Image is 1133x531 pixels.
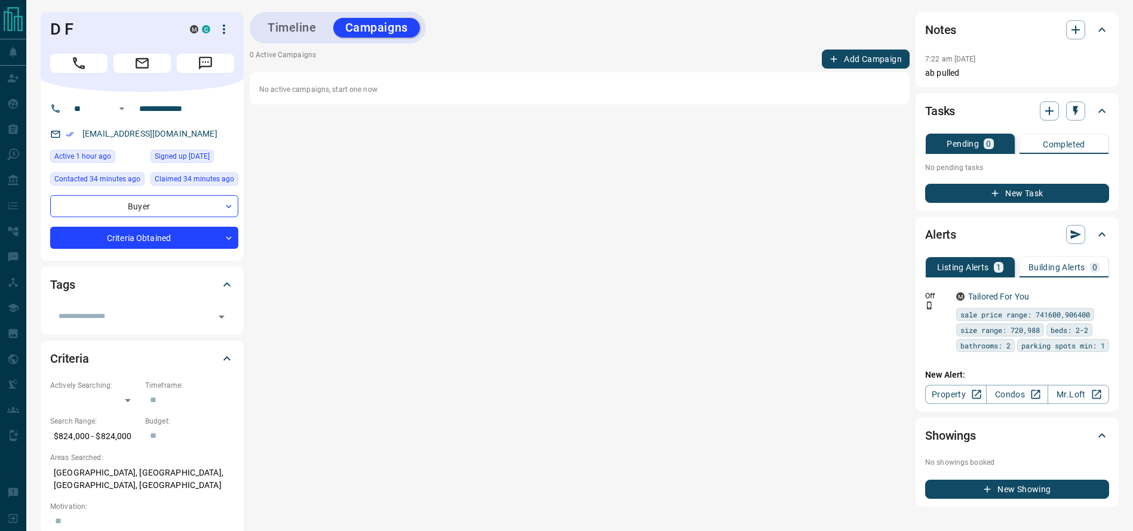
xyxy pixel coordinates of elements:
span: Call [50,54,108,73]
button: New Showing [925,480,1109,499]
h2: Notes [925,20,956,39]
div: Sun Jun 07 2020 [151,150,238,166]
div: Tue Sep 16 2025 [151,172,238,189]
h2: Alerts [925,225,956,244]
p: Off [925,291,949,301]
span: Email [113,54,171,73]
p: Search Range: [50,416,139,427]
div: Buyer [50,195,238,217]
p: Pending [947,140,979,148]
span: Contacted 34 minutes ago [54,173,140,185]
p: No active campaigns, start one now [259,84,900,95]
p: 0 Active Campaigns [250,50,316,69]
p: Motivation: [50,501,234,512]
h1: D F [50,20,172,39]
p: No showings booked [925,457,1109,468]
h2: Tasks [925,101,955,121]
p: 1 [996,263,1001,271]
span: parking spots min: 1 [1021,339,1105,351]
p: Timeframe: [145,380,234,391]
button: Campaigns [333,18,420,38]
p: New Alert: [925,369,1109,381]
p: ab pulled [925,67,1109,79]
button: New Task [925,184,1109,203]
h2: Criteria [50,349,89,368]
button: Open [213,308,230,325]
div: condos.ca [202,25,210,33]
div: Tasks [925,97,1109,125]
svg: Email Verified [66,130,74,138]
div: Showings [925,421,1109,450]
p: 7:22 am [DATE] [925,55,976,63]
a: Condos [986,385,1048,404]
a: Mr.Loft [1048,385,1109,404]
p: Listing Alerts [937,263,989,271]
div: Criteria [50,344,234,373]
button: Open [115,101,129,116]
h2: Showings [925,426,976,445]
span: bathrooms: 2 [960,339,1011,351]
div: Notes [925,16,1109,44]
button: Add Campaign [822,50,910,69]
p: 0 [1092,263,1097,271]
p: Building Alerts [1028,263,1085,271]
p: Actively Searching: [50,380,139,391]
h2: Tags [50,275,75,294]
div: Alerts [925,220,1109,249]
p: 0 [986,140,991,148]
p: $824,000 - $824,000 [50,427,139,446]
div: mrloft.ca [956,292,965,301]
p: Areas Searched: [50,452,234,463]
p: Completed [1043,140,1085,149]
p: Budget: [145,416,234,427]
span: size range: 720,988 [960,324,1040,336]
div: Tue Sep 16 2025 [50,172,145,189]
p: [GEOGRAPHIC_DATA], [GEOGRAPHIC_DATA], [GEOGRAPHIC_DATA], [GEOGRAPHIC_DATA] [50,463,234,495]
span: Signed up [DATE] [155,150,210,162]
span: Claimed 34 minutes ago [155,173,234,185]
a: [EMAIL_ADDRESS][DOMAIN_NAME] [82,129,217,138]
span: Active 1 hour ago [54,150,111,162]
span: Message [177,54,234,73]
span: sale price range: 741600,906400 [960,308,1090,320]
div: Criteria Obtained [50,227,238,249]
button: Timeline [256,18,328,38]
div: Tue Sep 16 2025 [50,150,145,166]
span: beds: 2-2 [1051,324,1088,336]
a: Property [925,385,987,404]
a: Tailored For You [968,292,1029,301]
p: No pending tasks [925,159,1109,177]
div: Tags [50,270,234,299]
div: mrloft.ca [190,25,198,33]
svg: Push Notification Only [925,301,934,310]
